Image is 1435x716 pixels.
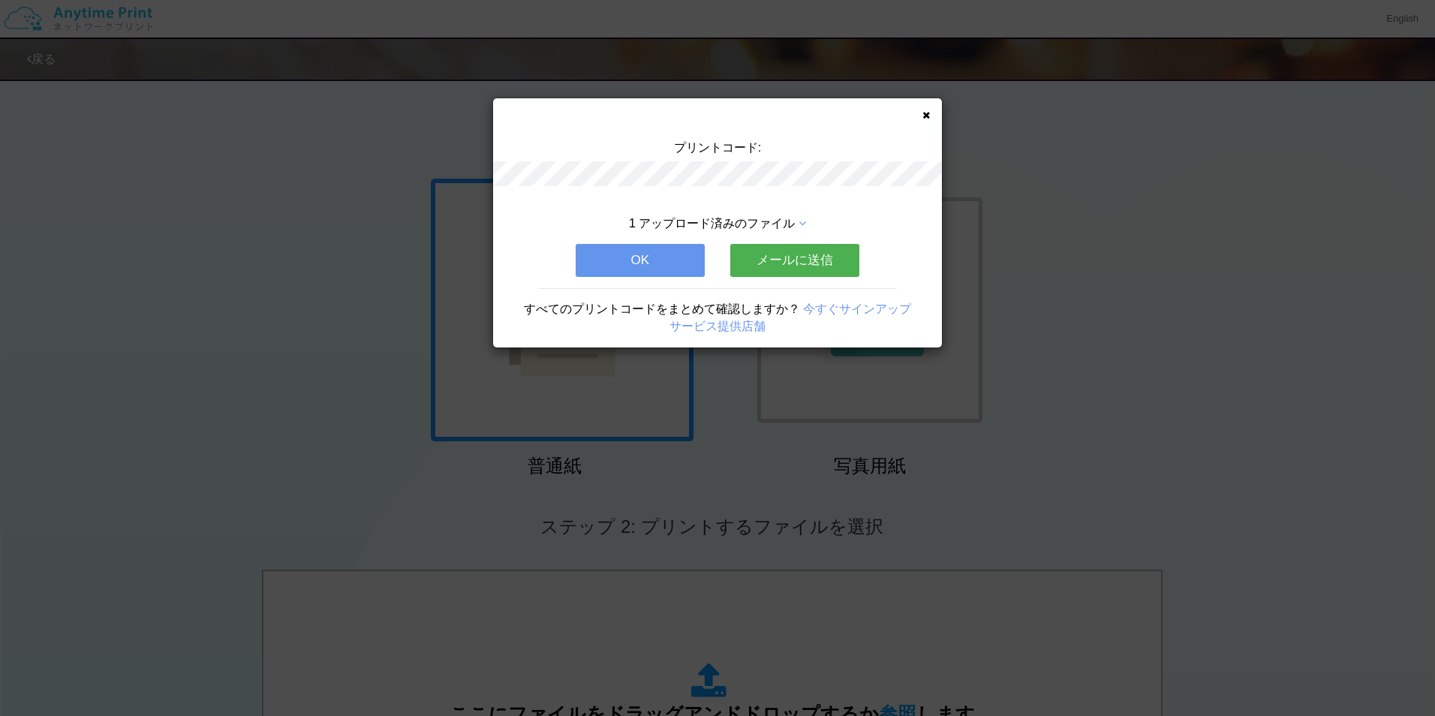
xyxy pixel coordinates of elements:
button: メールに送信 [730,244,859,277]
span: プリントコード: [674,141,761,154]
span: すべてのプリントコードをまとめて確認しますか？ [524,302,800,315]
a: 今すぐサインアップ [803,302,911,315]
span: 1 アップロード済みのファイル [629,217,795,230]
button: OK [576,244,705,277]
a: サービス提供店舗 [669,320,766,332]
